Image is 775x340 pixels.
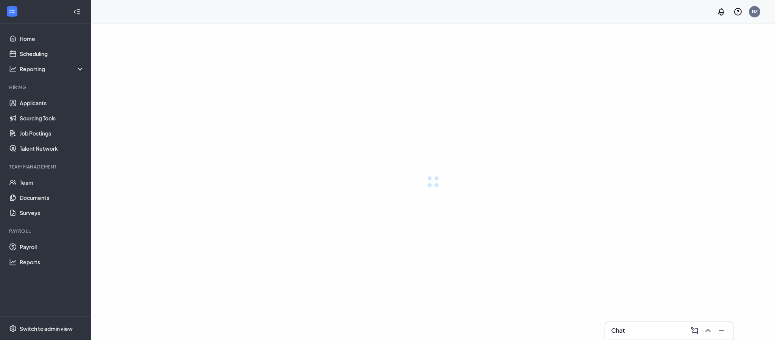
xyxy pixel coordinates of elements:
svg: ComposeMessage [690,326,699,335]
a: Payroll [20,239,84,254]
svg: Minimize [717,326,726,335]
a: Reports [20,254,84,270]
svg: QuestionInfo [733,7,742,16]
a: Scheduling [20,46,84,61]
a: Sourcing Tools [20,111,84,126]
div: Hiring [9,84,83,90]
svg: Settings [9,325,17,332]
a: Team [20,175,84,190]
a: Surveys [20,205,84,220]
a: Documents [20,190,84,205]
div: Payroll [9,228,83,234]
a: Talent Network [20,141,84,156]
div: Switch to admin view [20,325,73,332]
div: Reporting [20,65,85,73]
div: BZ [752,8,758,15]
button: ComposeMessage [688,324,700,337]
a: Home [20,31,84,46]
svg: ChevronUp [704,326,713,335]
a: Applicants [20,95,84,111]
div: Team Management [9,164,83,170]
svg: Analysis [9,65,17,73]
svg: WorkstreamLogo [8,8,16,15]
svg: Collapse [73,8,81,16]
button: Minimize [715,324,727,337]
a: Job Postings [20,126,84,141]
h3: Chat [611,326,625,335]
svg: Notifications [717,7,726,16]
button: ChevronUp [701,324,713,337]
